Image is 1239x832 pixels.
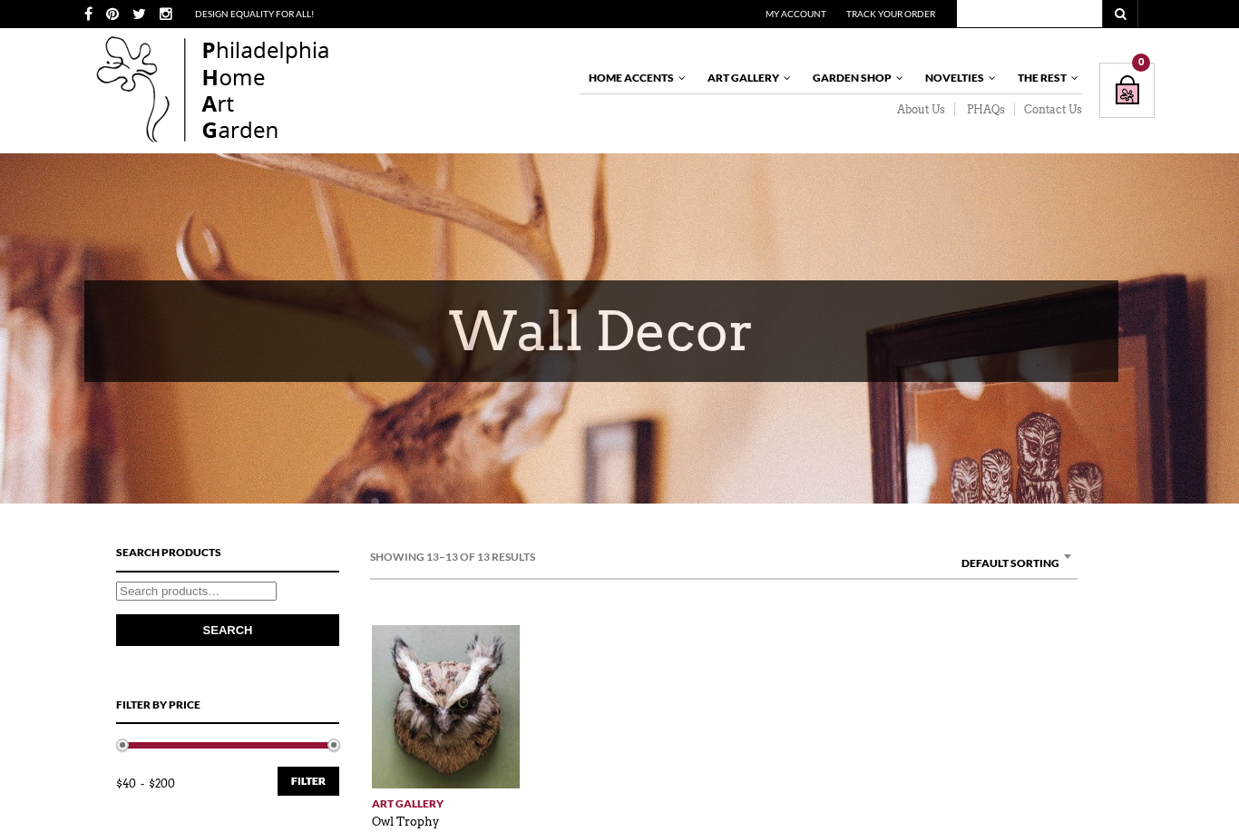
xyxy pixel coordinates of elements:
div: Price: — [116,767,339,802]
a: My Account [766,8,826,19]
span: Default sorting [954,545,1078,571]
input: Search products… [116,582,277,601]
a: Art Gallery [698,63,793,93]
button: Filter [278,767,339,796]
a: Track Your Order [846,8,935,19]
a: Home Accents [580,63,688,93]
a: The Rest [1009,63,1080,93]
button: Search [116,614,339,646]
span: $200 [149,777,175,790]
div: 0 [1132,54,1150,72]
a: Garden Shop [804,63,905,93]
a: PHAQs [955,103,1015,117]
a: Art Gallery [372,788,569,812]
h4: Search Products [116,543,339,573]
a: Contact Us [1015,103,1082,117]
em: Showing 13–13 of 13 results [370,548,535,566]
span: Default sorting [954,545,1078,582]
a: About Us [885,103,955,117]
span: $40 [116,777,149,790]
h1: Wall Decor [84,280,1118,382]
h4: Filter by price [116,696,339,725]
a: Novelties [916,63,998,93]
a: Owl Trophy [372,806,439,829]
